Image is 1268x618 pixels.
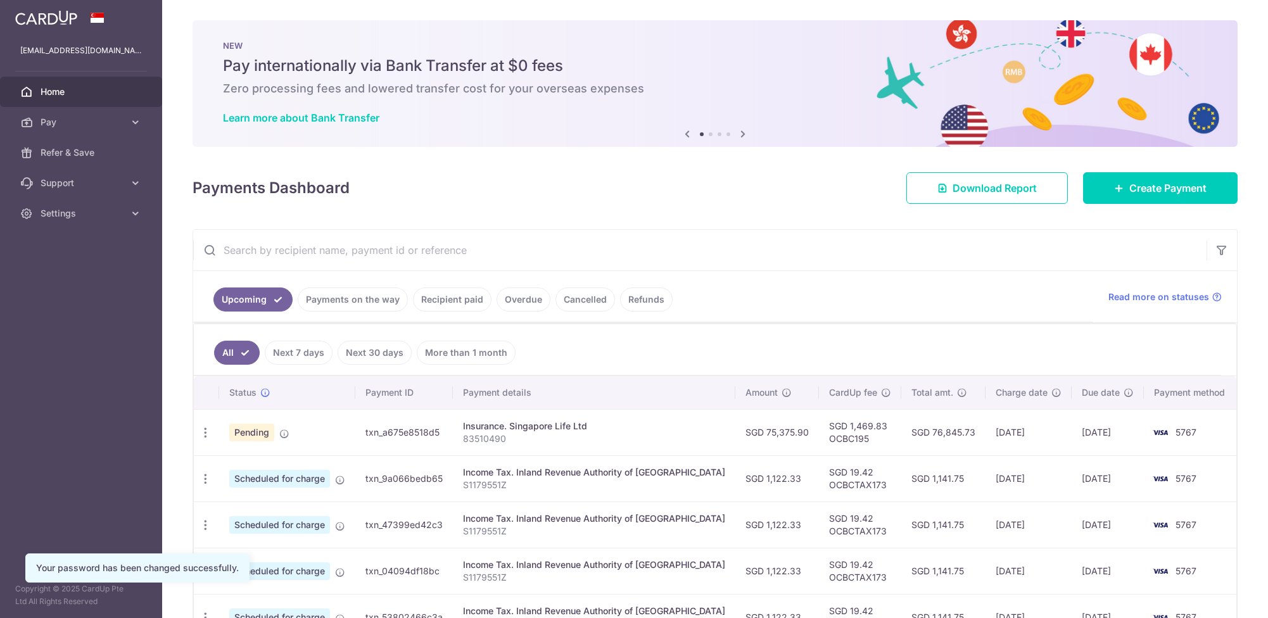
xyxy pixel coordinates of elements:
[953,180,1037,196] span: Download Report
[1072,455,1144,501] td: [DATE]
[819,548,901,594] td: SGD 19.42 OCBCTAX173
[901,455,986,501] td: SGD 1,141.75
[463,432,725,445] p: 83510490
[463,479,725,491] p: S1179551Z
[1148,564,1173,579] img: Bank Card
[1108,291,1209,303] span: Read more on statuses
[911,386,953,399] span: Total amt.
[41,146,124,159] span: Refer & Save
[213,287,293,312] a: Upcoming
[41,85,124,98] span: Home
[735,501,819,548] td: SGD 1,122.33
[745,386,778,399] span: Amount
[41,177,124,189] span: Support
[986,501,1072,548] td: [DATE]
[453,376,735,409] th: Payment details
[819,409,901,455] td: SGD 1,469.83 OCBC195
[223,41,1207,51] p: NEW
[819,501,901,548] td: SGD 19.42 OCBCTAX173
[996,386,1048,399] span: Charge date
[355,455,453,501] td: txn_9a066bedb65
[1144,376,1240,409] th: Payment method
[1176,427,1196,438] span: 5767
[620,287,673,312] a: Refunds
[1129,180,1207,196] span: Create Payment
[223,81,1207,96] h6: Zero processing fees and lowered transfer cost for your overseas expenses
[1072,501,1144,548] td: [DATE]
[463,605,725,617] div: Income Tax. Inland Revenue Authority of [GEOGRAPHIC_DATA]
[1176,565,1196,576] span: 5767
[223,56,1207,76] h5: Pay internationally via Bank Transfer at $0 fees
[986,455,1072,501] td: [DATE]
[1148,517,1173,533] img: Bank Card
[463,558,725,571] div: Income Tax. Inland Revenue Authority of [GEOGRAPHIC_DATA]
[193,177,350,199] h4: Payments Dashboard
[15,10,77,25] img: CardUp
[229,470,330,488] span: Scheduled for charge
[1148,425,1173,440] img: Bank Card
[986,548,1072,594] td: [DATE]
[735,455,819,501] td: SGD 1,122.33
[986,409,1072,455] td: [DATE]
[901,501,986,548] td: SGD 1,141.75
[901,548,986,594] td: SGD 1,141.75
[36,562,239,574] div: Your password has been changed successfully.
[355,548,453,594] td: txn_04094df18bc
[1148,471,1173,486] img: Bank Card
[355,409,453,455] td: txn_a675e8518d5
[1072,548,1144,594] td: [DATE]
[1108,291,1222,303] a: Read more on statuses
[229,424,274,441] span: Pending
[463,571,725,584] p: S1179551Z
[463,466,725,479] div: Income Tax. Inland Revenue Authority of [GEOGRAPHIC_DATA]
[1176,473,1196,484] span: 5767
[214,341,260,365] a: All
[223,111,379,124] a: Learn more about Bank Transfer
[555,287,615,312] a: Cancelled
[906,172,1068,204] a: Download Report
[298,287,408,312] a: Payments on the way
[463,420,725,432] div: Insurance. Singapore Life Ltd
[819,455,901,501] td: SGD 19.42 OCBCTAX173
[901,409,986,455] td: SGD 76,845.73
[829,386,877,399] span: CardUp fee
[463,512,725,525] div: Income Tax. Inland Revenue Authority of [GEOGRAPHIC_DATA]
[20,44,142,57] p: [EMAIL_ADDRESS][DOMAIN_NAME]
[497,287,550,312] a: Overdue
[41,207,124,220] span: Settings
[735,409,819,455] td: SGD 75,375.90
[193,20,1238,147] img: Bank transfer banner
[41,116,124,129] span: Pay
[1082,386,1120,399] span: Due date
[463,525,725,538] p: S1179551Z
[1072,409,1144,455] td: [DATE]
[355,376,453,409] th: Payment ID
[229,562,330,580] span: Scheduled for charge
[229,386,257,399] span: Status
[265,341,333,365] a: Next 7 days
[338,341,412,365] a: Next 30 days
[193,230,1207,270] input: Search by recipient name, payment id or reference
[413,287,491,312] a: Recipient paid
[1176,519,1196,530] span: 5767
[229,516,330,534] span: Scheduled for charge
[355,501,453,548] td: txn_47399ed42c3
[735,548,819,594] td: SGD 1,122.33
[417,341,516,365] a: More than 1 month
[1083,172,1238,204] a: Create Payment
